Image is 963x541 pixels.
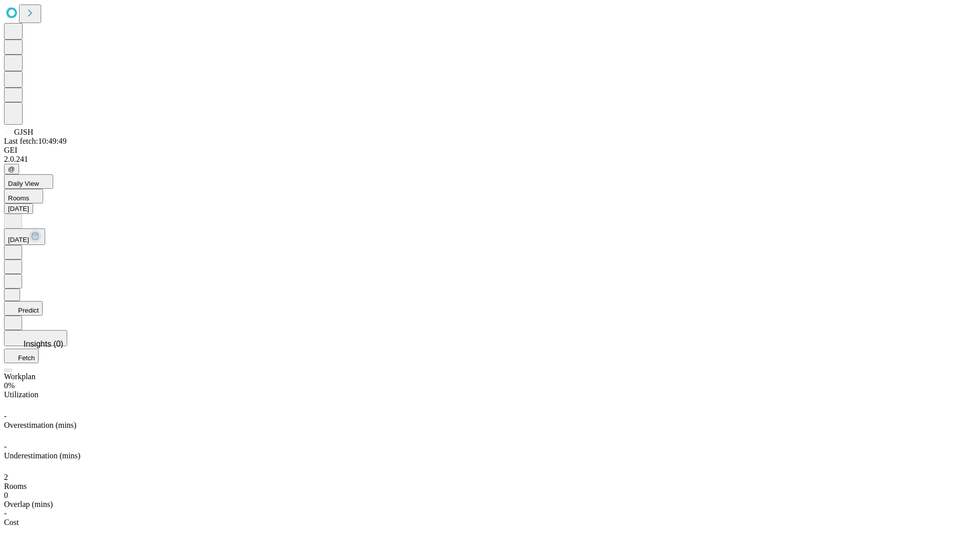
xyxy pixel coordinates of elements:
[4,228,45,245] button: [DATE]
[4,412,7,420] span: -
[4,482,27,490] span: Rooms
[4,500,53,508] span: Overlap (mins)
[8,194,29,202] span: Rooms
[4,491,8,499] span: 0
[4,203,33,214] button: [DATE]
[4,301,43,316] button: Predict
[8,180,39,187] span: Daily View
[4,442,7,451] span: -
[4,390,38,399] span: Utilization
[4,349,39,363] button: Fetch
[4,189,43,203] button: Rooms
[4,381,15,390] span: 0%
[4,451,80,460] span: Underestimation (mins)
[8,165,15,173] span: @
[4,164,19,174] button: @
[4,421,76,429] span: Overestimation (mins)
[24,340,63,348] span: Insights (0)
[4,146,959,155] div: GEI
[14,128,33,136] span: GJSH
[4,155,959,164] div: 2.0.241
[4,330,67,346] button: Insights (0)
[4,137,67,145] span: Last fetch: 10:49:49
[4,518,19,526] span: Cost
[4,174,53,189] button: Daily View
[8,236,29,243] span: [DATE]
[4,372,36,381] span: Workplan
[4,473,8,481] span: 2
[4,509,7,517] span: -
